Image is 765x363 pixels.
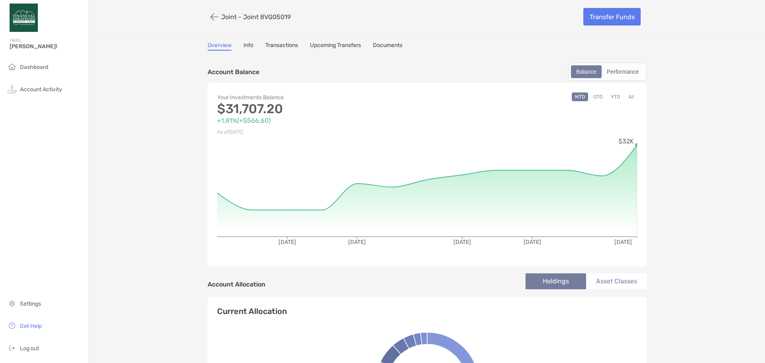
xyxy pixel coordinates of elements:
p: Joint - Joint 8VG05019 [221,13,291,21]
tspan: [DATE] [453,239,471,245]
a: Transfer Funds [583,8,641,26]
tspan: [DATE] [279,239,296,245]
a: Info [243,42,253,51]
tspan: [DATE] [348,239,366,245]
p: +1.81% ( +$566.60 ) [217,116,427,126]
span: [PERSON_NAME]! [10,43,84,50]
div: Performance [602,66,643,77]
p: Your Investments Balance [217,92,427,102]
p: Account Balance [208,67,259,77]
p: $31,707.20 [217,104,427,114]
span: Get Help [20,323,42,330]
button: QTD [590,92,606,101]
span: Settings [20,300,41,307]
button: YTD [608,92,623,101]
a: Transactions [265,42,298,51]
span: Log out [20,345,39,352]
tspan: [DATE] [614,239,632,245]
h4: Account Allocation [208,281,265,288]
a: Documents [373,42,402,51]
div: segmented control [568,63,647,81]
div: Balance [572,66,601,77]
img: activity icon [7,84,17,94]
img: Zoe Logo [10,3,38,32]
a: Upcoming Transfers [310,42,361,51]
button: MTD [572,92,588,101]
span: Account Activity [20,86,62,93]
h4: Current Allocation [217,306,287,316]
li: Asset Classes [586,273,647,289]
tspan: [DATE] [524,239,541,245]
li: Holdings [526,273,586,289]
a: Overview [208,42,231,51]
button: All [625,92,637,101]
img: household icon [7,62,17,71]
span: Dashboard [20,64,48,71]
img: get-help icon [7,321,17,330]
img: logout icon [7,343,17,353]
p: As of [DATE] [217,127,427,137]
tspan: $32K [618,137,634,145]
img: settings icon [7,298,17,308]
